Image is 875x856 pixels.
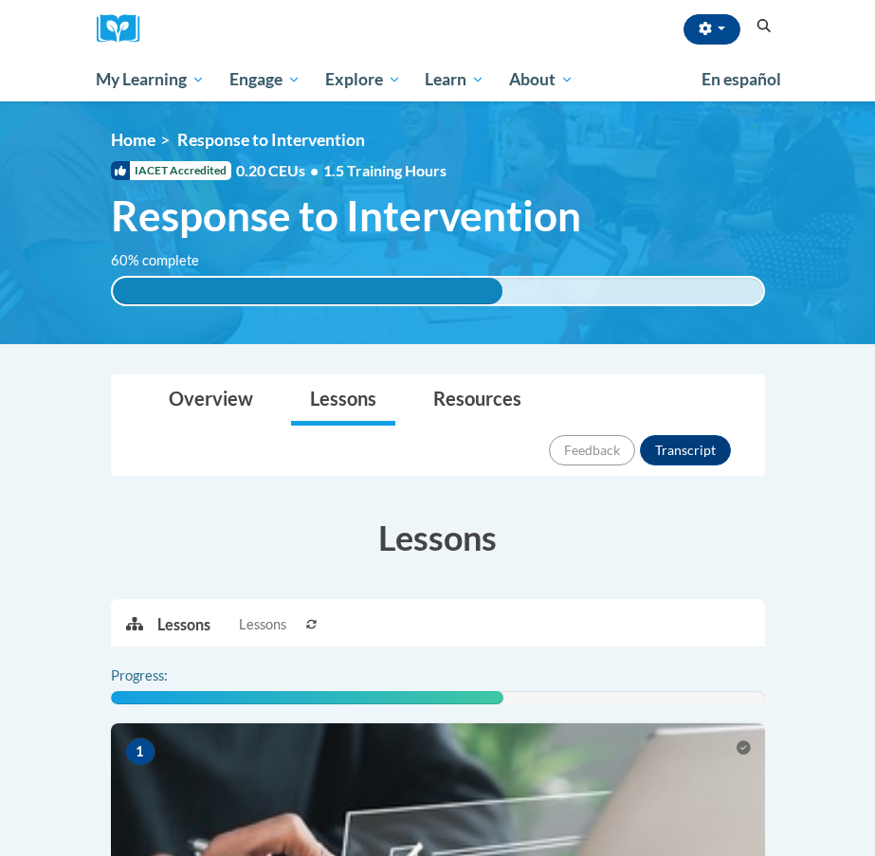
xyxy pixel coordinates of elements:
img: Logo brand [97,14,154,44]
span: Response to Intervention [177,130,365,150]
div: 60% complete [113,278,503,304]
span: Engage [229,68,301,91]
div: Main menu [82,58,793,101]
a: Explore [313,58,413,101]
span: Learn [425,68,484,91]
span: 1 [125,738,155,766]
span: • [310,161,319,179]
a: Home [111,130,155,150]
span: En español [702,69,781,89]
a: Learn [412,58,497,101]
a: Resources [414,375,540,426]
h3: Lessons [111,514,765,561]
label: Progress: [111,665,220,686]
a: Lessons [291,375,395,426]
span: 1.5 Training Hours [323,161,447,179]
span: Explore [325,68,401,91]
a: Overview [150,375,272,426]
button: Transcript [640,435,731,465]
span: My Learning [96,68,205,91]
a: Engage [217,58,313,101]
a: Cox Campus [97,14,154,44]
span: Response to Intervention [111,191,581,241]
a: En español [689,60,793,100]
button: Account Settings [684,14,740,45]
label: 60% complete [111,250,220,271]
button: Search [750,15,778,38]
span: About [509,68,574,91]
p: Lessons [157,614,210,635]
button: Feedback [549,435,635,465]
a: About [497,58,586,101]
span: IACET Accredited [111,161,231,180]
span: 0.20 CEUs [236,160,323,181]
a: My Learning [84,58,218,101]
span: Lessons [239,614,286,635]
